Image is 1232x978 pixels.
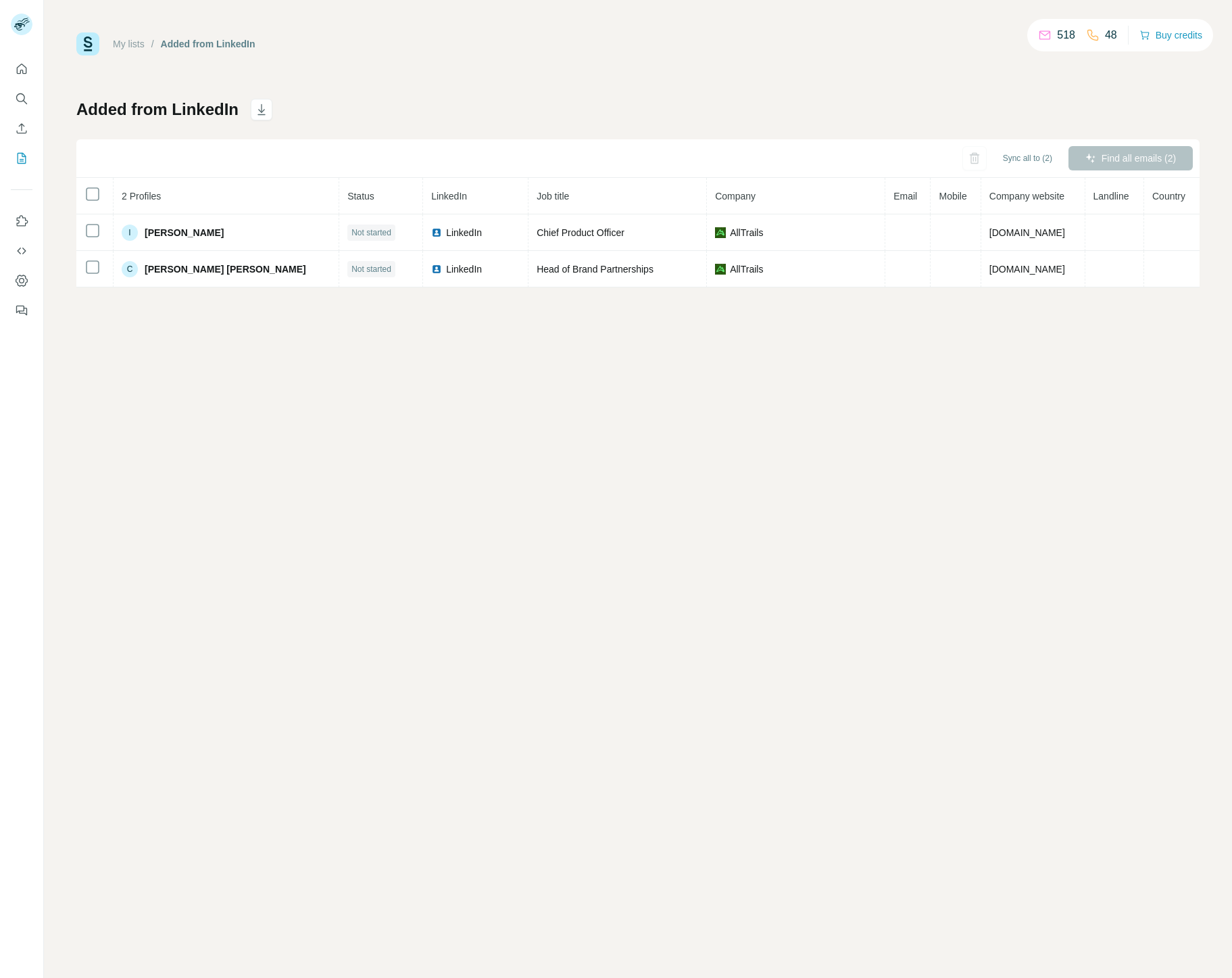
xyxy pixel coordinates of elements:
span: LinkedIn [431,191,467,202]
div: C [122,261,138,277]
span: [DOMAIN_NAME] [989,227,1065,238]
button: Use Surfe on LinkedIn [11,209,32,233]
span: [DOMAIN_NAME] [989,264,1065,275]
span: Sync all to (2) [1003,152,1052,164]
span: AllTrails [730,226,763,239]
li: / [151,37,154,51]
span: LinkedIn [446,226,482,239]
span: Landline [1093,191,1129,202]
button: Dashboard [11,269,32,293]
button: My lists [11,146,32,170]
span: Company [715,191,756,202]
img: company-logo [715,227,726,238]
h1: Added from LinkedIn [76,99,239,120]
span: Not started [351,263,391,275]
span: AllTrails [730,262,763,276]
span: Country [1152,191,1185,202]
img: company-logo [715,264,726,275]
div: I [122,225,138,241]
span: Company website [989,191,1064,202]
span: [PERSON_NAME] [145,226,224,239]
p: 48 [1105,27,1117,43]
img: LinkedIn logo [431,264,442,275]
div: Added from LinkedIn [161,37,255,51]
span: Chief Product Officer [537,227,624,238]
p: 518 [1057,27,1075,43]
a: My lists [113,39,145,49]
img: Surfe Logo [76,32,99,55]
button: Buy credits [1139,26,1202,45]
img: LinkedIn logo [431,227,442,238]
span: Head of Brand Partnerships [537,264,654,275]
span: [PERSON_NAME] [PERSON_NAME] [145,262,306,276]
button: Use Surfe API [11,239,32,263]
span: Email [893,191,917,202]
span: Job title [537,191,569,202]
span: Status [347,191,374,202]
button: Feedback [11,298,32,323]
button: Enrich CSV [11,116,32,141]
button: Sync all to (2) [993,148,1062,168]
span: 2 Profiles [122,191,161,202]
span: LinkedIn [446,262,482,276]
span: Mobile [939,191,966,202]
button: Quick start [11,57,32,81]
button: Search [11,87,32,111]
span: Not started [351,227,391,239]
